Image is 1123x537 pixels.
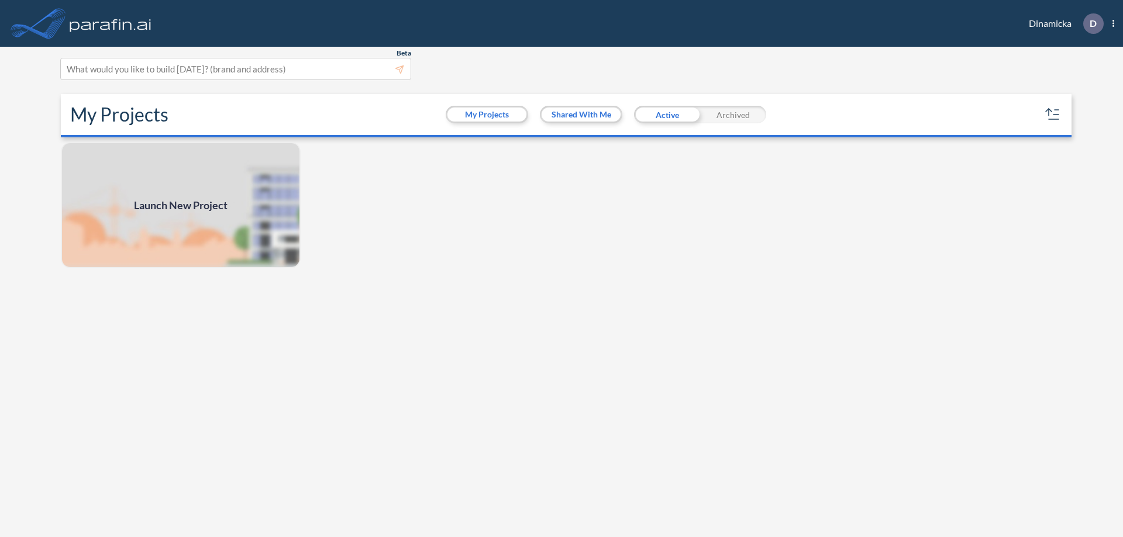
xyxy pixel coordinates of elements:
[1090,18,1097,29] p: D
[61,142,301,268] img: add
[134,198,228,213] span: Launch New Project
[70,103,168,126] h2: My Projects
[700,106,766,123] div: Archived
[67,12,154,35] img: logo
[542,108,621,122] button: Shared With Me
[447,108,526,122] button: My Projects
[1043,105,1062,124] button: sort
[397,48,411,58] span: Beta
[1011,13,1114,34] div: Dinamicka
[634,106,700,123] div: Active
[61,142,301,268] a: Launch New Project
